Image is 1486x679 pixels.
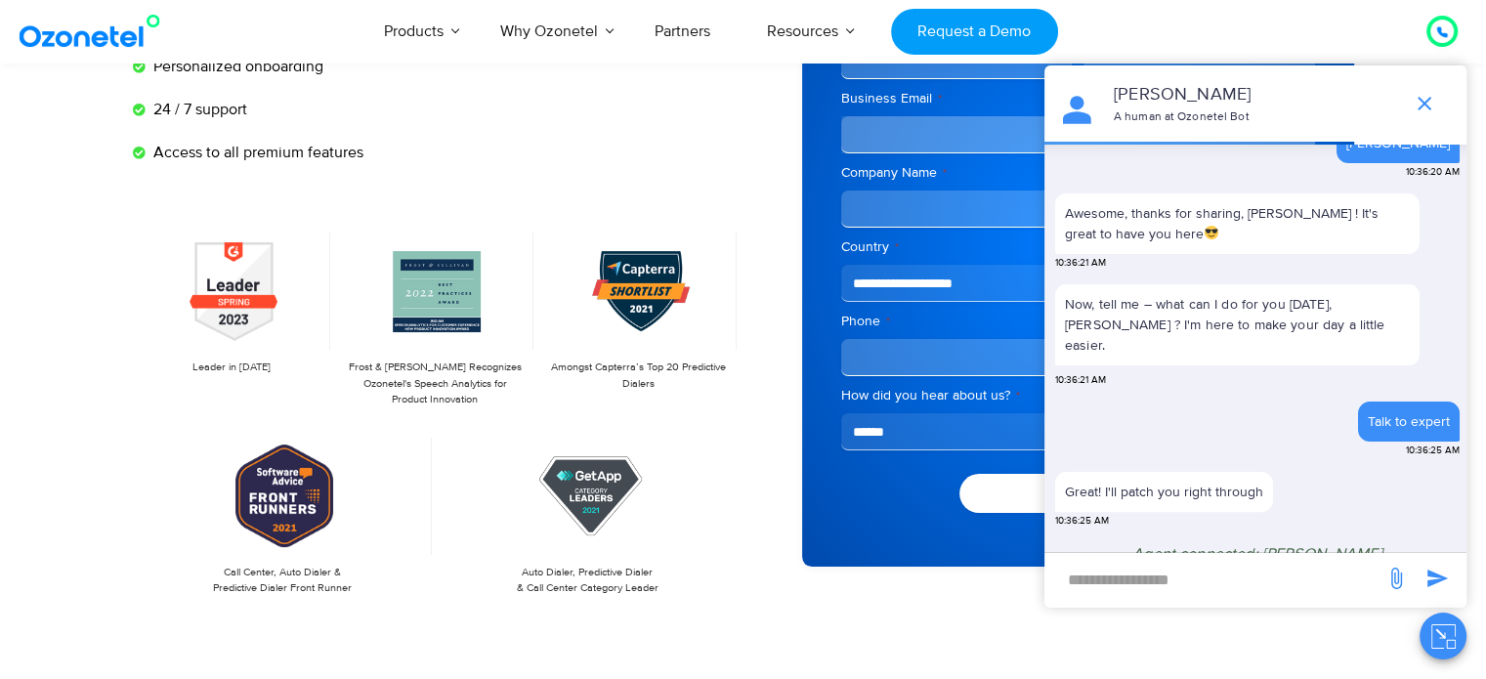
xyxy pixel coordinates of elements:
p: Call Center, Auto Dialer & Predictive Dialer Front Runner [143,565,423,597]
label: How did you hear about us? [841,386,1315,405]
span: 10:36:25 AM [1055,514,1109,529]
span: end chat or minimize [1405,84,1444,123]
span: Personalized onboarding [149,55,323,78]
p: Frost & [PERSON_NAME] Recognizes Ozonetel's Speech Analytics for Product Innovation [346,360,524,408]
button: Close chat [1420,613,1466,659]
p: Leader in [DATE] [143,360,320,376]
label: Business Email [841,89,1315,108]
p: Now, tell me – what can I do for you [DATE], [PERSON_NAME] ? I'm here to make your day a little e... [1055,284,1420,365]
span: 24 / 7 support [149,98,247,121]
span: send message [1418,559,1457,598]
p: A human at Ozonetel Bot [1114,108,1394,126]
div: new-msg-input [1054,563,1375,598]
label: Company Name [841,163,1315,183]
span: Access to all premium features [149,141,363,164]
a: Request a Demo [891,9,1058,55]
span: 10:36:21 AM [1055,256,1106,271]
p: Great! I'll patch you right through [1065,482,1263,502]
img: 😎 [1205,226,1218,239]
p: Auto Dialer, Predictive Dialer & Call Center Category Leader [447,565,728,597]
span: 10:36:21 AM [1055,373,1106,388]
p: Amongst Capterra’s Top 20 Predictive Dialers [549,360,727,392]
span: send message [1377,559,1416,598]
label: Phone [841,312,1315,331]
span: 10:36:20 AM [1406,165,1460,180]
span: Agent connected: [PERSON_NAME] [1132,544,1382,564]
div: Talk to expert [1368,411,1450,432]
label: Country [841,237,1315,257]
p: [PERSON_NAME] [1114,82,1394,108]
span: 10:36:25 AM [1406,444,1460,458]
p: Awesome, thanks for sharing, [PERSON_NAME] ! It's great to have you here [1065,203,1410,244]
